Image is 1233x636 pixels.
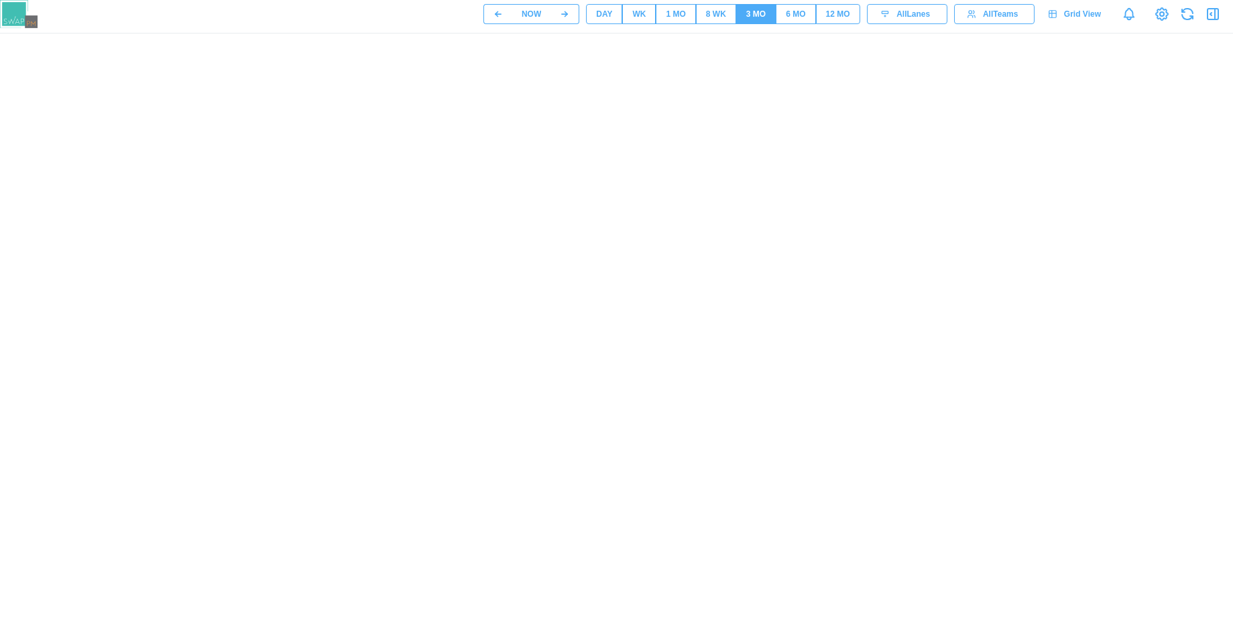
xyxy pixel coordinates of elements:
div: 8 WK [706,8,726,21]
button: 8 WK [696,4,736,24]
button: Refresh Grid [1178,5,1197,23]
button: AllLanes [867,4,947,24]
div: 3 MO [746,8,766,21]
div: DAY [596,8,612,21]
span: All Lanes [896,5,930,23]
button: 1 MO [656,4,695,24]
button: 12 MO [816,4,860,24]
a: Notifications [1118,3,1140,25]
a: Grid View [1041,4,1111,24]
button: WK [622,4,656,24]
button: DAY [586,4,622,24]
div: 1 MO [666,8,685,21]
button: NOW [512,4,550,24]
button: 6 MO [776,4,815,24]
div: 6 MO [786,8,805,21]
div: WK [632,8,646,21]
div: 12 MO [826,8,850,21]
button: Open Drawer [1203,5,1222,23]
button: AllTeams [954,4,1035,24]
span: Grid View [1064,5,1101,23]
span: All Teams [983,5,1018,23]
a: View Project [1153,5,1171,23]
button: 3 MO [736,4,776,24]
div: NOW [522,8,541,21]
